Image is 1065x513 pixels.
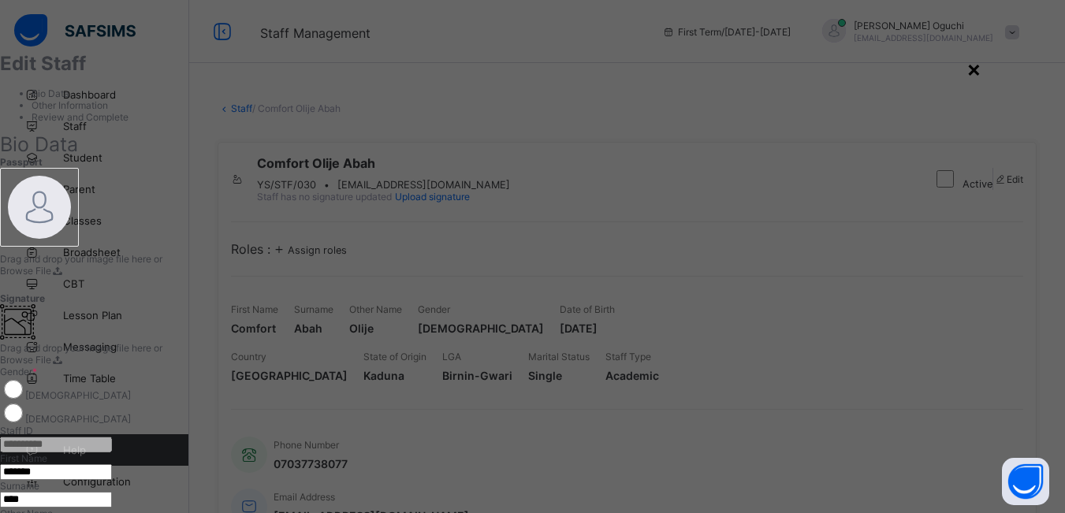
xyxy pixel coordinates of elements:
[32,87,69,99] span: Bio Data
[32,99,108,111] span: Other Information
[1002,458,1049,505] button: Open asap
[25,389,131,401] label: [DEMOGRAPHIC_DATA]
[8,176,71,239] img: bannerImage
[25,413,131,425] label: [DEMOGRAPHIC_DATA]
[32,111,128,123] span: Review and Complete
[966,55,981,82] div: ×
